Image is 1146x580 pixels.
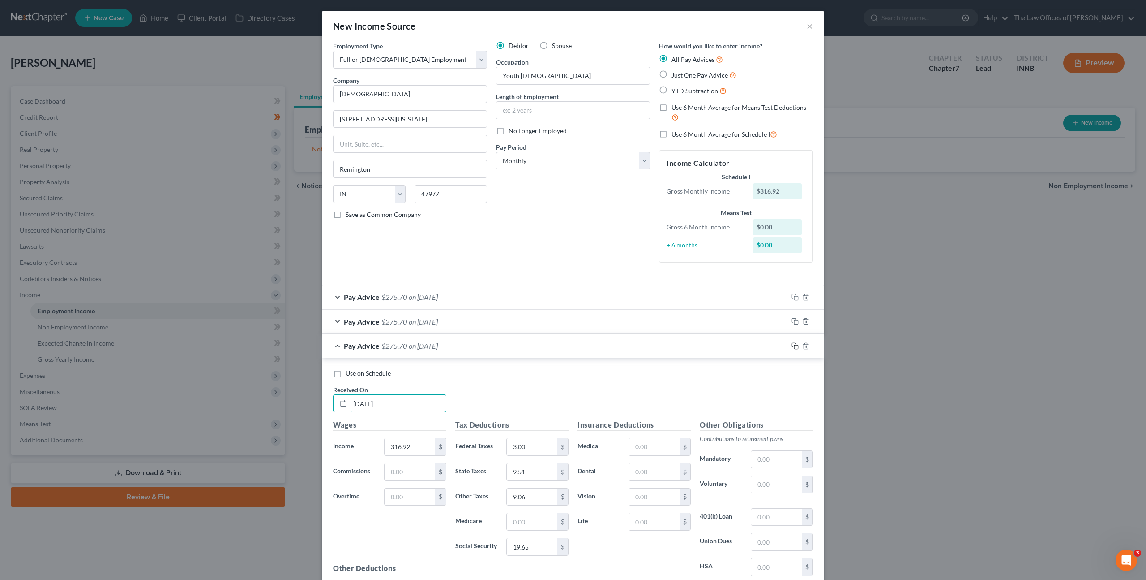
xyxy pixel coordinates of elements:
input: 0.00 [385,489,435,506]
div: Schedule I [667,173,805,182]
input: 0.00 [751,558,802,576]
span: Pay Period [496,143,526,151]
span: Company [333,77,359,84]
span: $275.70 [381,317,407,326]
span: Pay Advice [344,317,380,326]
input: 0.00 [629,463,680,480]
label: Occupation [496,57,529,67]
label: Other Taxes [451,488,502,506]
input: 0.00 [507,463,557,480]
div: $ [802,533,812,550]
div: $ [435,438,446,455]
span: No Longer Employed [509,127,567,134]
input: Enter city... [334,160,487,177]
span: All Pay Advices [671,56,714,63]
input: Enter zip... [415,185,487,203]
span: Employment Type [333,42,383,50]
input: Enter address... [334,111,487,128]
span: Spouse [552,42,572,49]
label: Social Security [451,538,502,556]
input: 0.00 [385,463,435,480]
h5: Insurance Deductions [577,420,691,431]
div: ÷ 6 months [662,241,748,250]
input: Search company by name... [333,85,487,103]
div: $ [557,438,568,455]
div: $ [557,538,568,555]
div: $ [680,513,690,530]
label: State Taxes [451,463,502,481]
div: $ [680,438,690,455]
div: $ [557,463,568,480]
input: 0.00 [629,438,680,455]
input: ex: 2 years [496,102,650,119]
input: 0.00 [751,476,802,493]
input: Unit, Suite, etc... [334,135,487,152]
div: $ [802,558,812,576]
input: 0.00 [507,438,557,455]
label: Voluntary [695,476,746,493]
input: 0.00 [507,489,557,506]
input: 0.00 [629,489,680,506]
label: Length of Employment [496,92,559,101]
label: Overtime [329,488,380,506]
label: How would you like to enter income? [659,41,762,51]
iframe: Intercom live chat [1116,550,1137,571]
label: Union Dues [695,533,746,551]
div: $0.00 [753,219,802,235]
div: $ [557,513,568,530]
div: Means Test [667,208,805,217]
div: $ [435,463,446,480]
span: Income [333,442,354,450]
span: Debtor [509,42,529,49]
h5: Tax Deductions [455,420,569,431]
h5: Other Deductions [333,563,569,574]
label: Mandatory [695,450,746,468]
div: $ [557,489,568,506]
span: Received On [333,386,368,394]
h5: Other Obligations [700,420,813,431]
div: $ [802,451,812,468]
input: 0.00 [629,513,680,530]
label: 401(k) Loan [695,508,746,526]
div: Gross Monthly Income [662,187,748,196]
input: 0.00 [507,513,557,530]
div: $ [802,509,812,526]
input: 0.00 [385,438,435,455]
span: Pay Advice [344,293,380,301]
div: $ [435,489,446,506]
input: MM/DD/YYYY [350,395,446,412]
label: Medicare [451,513,502,531]
div: New Income Source [333,20,416,32]
label: Dental [573,463,624,481]
label: Vision [573,488,624,506]
div: $ [680,489,690,506]
span: on [DATE] [409,293,438,301]
span: 3 [1134,550,1141,557]
p: Contributions to retirement plans [700,434,813,443]
label: Commissions [329,463,380,481]
button: × [807,21,813,31]
input: -- [496,67,650,84]
span: Use on Schedule I [346,369,394,377]
div: $0.00 [753,237,802,253]
label: Life [573,513,624,531]
label: HSA [695,558,746,576]
div: $ [680,463,690,480]
h5: Wages [333,420,446,431]
label: Medical [573,438,624,456]
span: Save as Common Company [346,211,421,218]
div: Gross 6 Month Income [662,223,748,232]
input: 0.00 [507,538,557,555]
span: YTD Subtraction [671,87,718,95]
span: Just One Pay Advice [671,71,728,79]
input: 0.00 [751,451,802,468]
h5: Income Calculator [667,158,805,169]
span: on [DATE] [409,342,438,350]
span: Pay Advice [344,342,380,350]
div: $ [802,476,812,493]
span: $275.70 [381,293,407,301]
label: Federal Taxes [451,438,502,456]
span: on [DATE] [409,317,438,326]
input: 0.00 [751,509,802,526]
span: Use 6 Month Average for Schedule I [671,130,770,138]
